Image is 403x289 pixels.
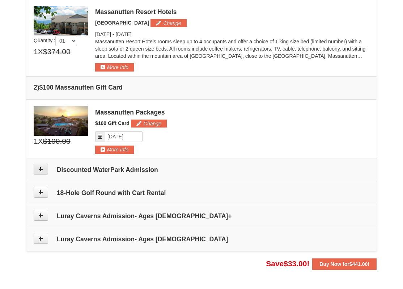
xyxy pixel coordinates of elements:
span: Quantity : [34,38,77,43]
h4: 2 $100 Massanutten Gift Card [34,84,369,91]
span: 1 [34,136,38,147]
div: Massanutten Packages [95,109,369,116]
span: $100 Gift Card [95,120,130,126]
span: ) [37,84,39,91]
img: 19219026-1-e3b4ac8e.jpg [34,6,88,35]
button: More Info [95,146,134,154]
button: Buy Now for$441.00! [312,258,377,270]
span: Save ! [266,259,309,268]
button: Change [131,120,167,128]
span: $100.00 [43,136,71,147]
span: X [38,136,43,147]
button: Change [150,19,186,27]
p: Massanutten Resort Hotels rooms sleep up to 4 occupants and offer a choice of 1 king size bed (li... [95,38,369,60]
span: [GEOGRAPHIC_DATA] [95,20,149,26]
h4: Luray Caverns Admission- Ages [DEMOGRAPHIC_DATA]+ [34,212,369,220]
strong: Buy Now for ! [319,261,369,267]
span: X [38,46,43,57]
span: $33.00 [284,259,307,268]
div: Massanutten Resort Hotels [95,8,369,16]
span: 1 [34,46,38,57]
span: $374.00 [43,46,71,57]
h4: 18-Hole Golf Round with Cart Rental [34,189,369,197]
button: More Info [95,63,134,71]
h4: Luray Caverns Admission- Ages [DEMOGRAPHIC_DATA] [34,236,369,243]
span: $441.00 [349,261,368,267]
h4: Discounted WaterPark Admission [34,166,369,173]
span: - [113,31,114,37]
span: [DATE] [116,31,132,37]
span: [DATE] [95,31,111,37]
img: 6619879-1.jpg [34,106,88,136]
